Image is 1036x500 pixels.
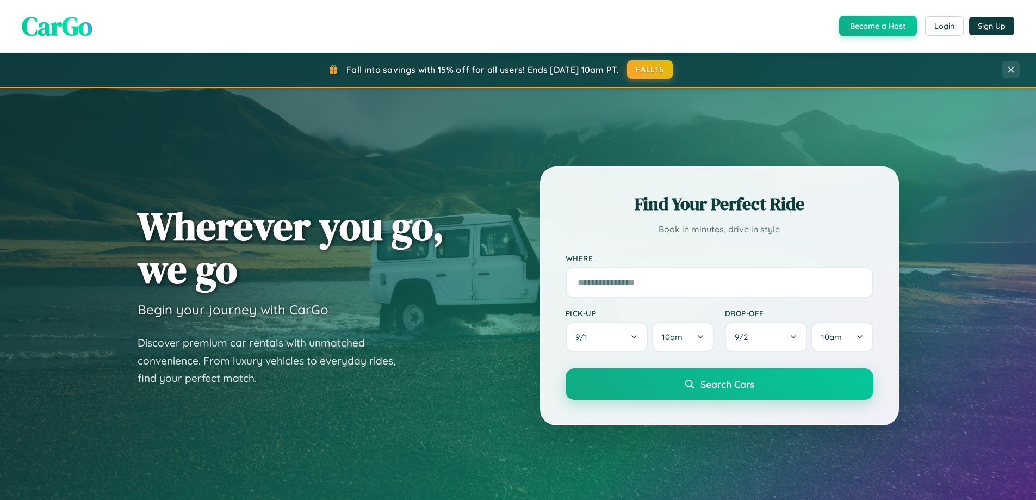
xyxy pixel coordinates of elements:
[138,205,444,291] h1: Wherever you go, we go
[652,322,714,352] button: 10am
[22,8,92,44] span: CarGo
[662,332,683,342] span: 10am
[566,308,714,318] label: Pick-up
[811,322,873,352] button: 10am
[969,17,1014,35] button: Sign Up
[566,192,873,216] h2: Find Your Perfect Ride
[566,322,648,352] button: 9/1
[138,301,328,318] h3: Begin your journey with CarGo
[627,60,673,79] button: FALL15
[138,334,410,387] p: Discover premium car rentals with unmatched convenience. From luxury vehicles to everyday rides, ...
[925,16,964,36] button: Login
[575,332,593,342] span: 9 / 1
[566,368,873,400] button: Search Cars
[700,378,754,390] span: Search Cars
[735,332,753,342] span: 9 / 2
[725,308,873,318] label: Drop-off
[346,64,619,75] span: Fall into savings with 15% off for all users! Ends [DATE] 10am PT.
[821,332,842,342] span: 10am
[725,322,808,352] button: 9/2
[839,16,917,36] button: Become a Host
[566,221,873,237] p: Book in minutes, drive in style
[566,254,873,263] label: Where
